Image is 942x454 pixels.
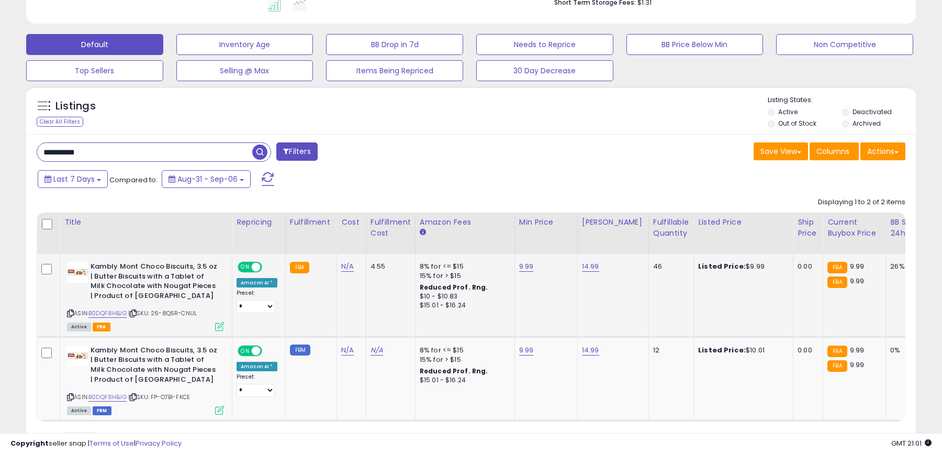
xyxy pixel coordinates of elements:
button: Needs to Reprice [476,34,613,55]
span: FBA [93,323,110,331]
strong: Copyright [10,438,49,448]
img: 31HFW+ueCYL._SL40_.jpg [67,262,88,283]
a: N/A [341,345,354,356]
small: FBA [827,346,847,357]
button: Items Being Repriced [326,60,463,81]
div: seller snap | | [10,439,182,449]
span: Aug-31 - Sep-06 [177,174,238,184]
b: Listed Price: [698,261,746,271]
div: 46 [653,262,686,271]
a: 14.99 [582,261,599,272]
div: 15% for > $15 [420,355,507,364]
small: FBA [290,262,309,273]
small: Amazon Fees. [420,228,426,237]
button: Default [26,34,163,55]
div: BB Share 24h. [890,217,928,239]
div: Clear All Filters [37,117,83,127]
b: Reduced Prof. Rng. [420,283,488,292]
a: B0DQF8HBJG [88,309,127,318]
small: FBA [827,360,847,372]
img: 31HFW+ueCYL._SL40_.jpg [67,346,88,367]
div: $10 - $10.83 [420,292,507,301]
div: Amazon Fees [420,217,510,228]
span: ON [239,346,252,355]
div: $9.99 [698,262,785,271]
div: 0% [890,346,925,355]
label: Deactivated [853,107,892,116]
button: Columns [810,142,859,160]
a: N/A [371,345,383,356]
span: All listings currently available for purchase on Amazon [67,406,91,415]
div: 4.55 [371,262,407,271]
button: Non Competitive [776,34,913,55]
div: Current Buybox Price [827,217,881,239]
div: ASIN: [67,346,224,414]
div: [PERSON_NAME] [582,217,644,228]
div: 0.00 [798,262,815,271]
a: 14.99 [582,345,599,356]
span: ON [239,263,252,272]
small: FBA [827,262,847,273]
button: Filters [276,142,317,161]
div: 8% for <= $15 [420,346,507,355]
div: Min Price [519,217,573,228]
span: 9.99 [850,360,865,370]
a: Terms of Use [89,438,134,448]
h5: Listings [55,99,96,114]
div: Fulfillment [290,217,332,228]
label: Archived [853,119,881,128]
div: 12 [653,346,686,355]
div: Ship Price [798,217,818,239]
div: $15.01 - $16.24 [420,376,507,385]
b: Kambly Mont Choco Biscuits, 3.5 oz | Butter Biscuits with a Tablet of Milk Chocolate with Nougat ... [91,262,218,303]
span: OFF [261,263,277,272]
div: $15.01 - $16.24 [420,301,507,310]
b: Reduced Prof. Rng. [420,367,488,375]
span: OFF [261,346,277,355]
b: Kambly Mont Choco Biscuits, 3.5 oz | Butter Biscuits with a Tablet of Milk Chocolate with Nougat ... [91,346,218,387]
span: 9.99 [850,345,865,355]
div: Preset: [237,290,277,313]
button: BB Drop in 7d [326,34,463,55]
div: Preset: [237,373,277,397]
a: 9.99 [519,345,534,356]
p: Listing States: [768,95,915,105]
label: Out of Stock [778,119,816,128]
button: Aug-31 - Sep-06 [162,170,251,188]
a: N/A [341,261,354,272]
div: Cost [341,217,362,228]
div: Listed Price [698,217,789,228]
small: FBM [290,345,310,356]
button: Save View [754,142,808,160]
div: $10.01 [698,346,785,355]
button: Selling @ Max [176,60,313,81]
small: FBA [827,276,847,288]
span: 9.99 [850,276,865,286]
div: Displaying 1 to 2 of 2 items [818,197,905,207]
span: All listings currently available for purchase on Amazon [67,323,91,331]
button: Last 7 Days [38,170,108,188]
a: 9.99 [519,261,534,272]
b: Listed Price: [698,345,746,355]
button: 30 Day Decrease [476,60,613,81]
div: Amazon AI * [237,362,277,371]
label: Active [778,107,798,116]
div: 0.00 [798,346,815,355]
span: | SKU: 26-8Q5R-CNUL [128,309,197,317]
span: | SKU: FP-O7BI-FKCE [128,393,190,401]
div: 15% for > $15 [420,271,507,281]
div: Fulfillable Quantity [653,217,689,239]
span: 2025-09-14 21:01 GMT [891,438,932,448]
div: Title [64,217,228,228]
button: BB Price Below Min [626,34,764,55]
span: Last 7 Days [53,174,95,184]
div: Fulfillment Cost [371,217,411,239]
span: Columns [816,146,849,157]
a: Privacy Policy [136,438,182,448]
div: Amazon AI * [237,278,277,287]
span: Compared to: [109,175,158,185]
div: 26% [890,262,925,271]
a: B0DQF8HBJG [88,393,127,402]
button: Top Sellers [26,60,163,81]
div: Repricing [237,217,281,228]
